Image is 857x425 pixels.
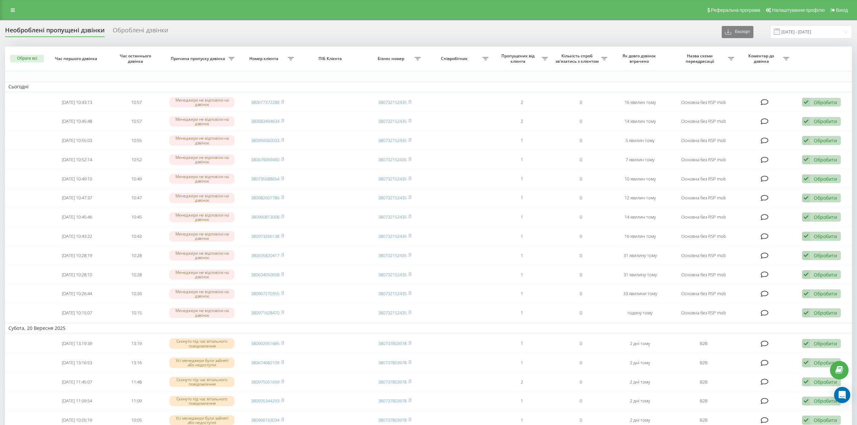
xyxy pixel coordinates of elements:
a: 380735588654 [251,176,279,182]
a: 380683494634 [251,118,279,124]
a: 380635820417 [251,252,279,258]
td: 10:57 [107,93,166,111]
td: Основна без RSP mob [670,227,738,245]
div: Менеджери не відповіли на дзвінок [169,193,234,203]
td: 10 хвилин тому [611,170,670,188]
span: Коментар до дзвінка [741,53,783,64]
td: 12 хвилин тому [611,189,670,207]
td: [DATE] 11:45:07 [48,373,107,391]
td: [DATE] 13:19:39 [48,335,107,352]
td: 11:48 [107,373,166,391]
td: 0 [551,266,611,284]
td: Основна без RSP mob [670,112,738,130]
a: 380732152435 [378,176,407,182]
div: Усі менеджери були зайняті або недоступні [169,358,234,368]
td: 0 [551,335,611,352]
td: 10:26 [107,285,166,303]
a: 380732152435 [378,195,407,201]
td: 1 [492,208,551,226]
span: Час останнього дзвінка [113,53,160,64]
td: 0 [551,373,611,391]
td: В2В [670,392,738,410]
a: 380732152435 [378,99,407,105]
td: В2В [670,354,738,372]
td: В2В [670,373,738,391]
td: 10:55 [107,132,166,149]
td: [DATE] 10:28:19 [48,247,107,264]
span: Пропущених від клієнта [495,53,542,64]
a: 380732152435 [378,272,407,278]
td: 10:47 [107,189,166,207]
td: 0 [551,354,611,372]
div: Обробити [814,360,837,366]
td: [DATE] 10:52:14 [48,151,107,169]
td: [DATE] 10:15:07 [48,304,107,322]
div: Обробити [814,157,837,163]
td: 1 [492,189,551,207]
td: Основна без RSP mob [670,247,738,264]
td: Основна без RSP mob [670,304,738,322]
div: Менеджери не відповіли на дзвінок [169,135,234,145]
td: 0 [551,189,611,207]
div: Обробити [814,176,837,182]
div: Обробити [814,340,837,347]
td: 2 дні тому [611,335,670,352]
td: 10:45 [107,208,166,226]
div: Менеджери не відповіли на дзвінок [169,308,234,318]
td: 31 хвилину тому [611,266,670,284]
a: 380732152435 [378,233,407,239]
td: 0 [551,151,611,169]
a: 380960813008 [251,214,279,220]
td: 1 [492,266,551,284]
td: 1 [492,285,551,303]
a: 380982607786 [251,195,279,201]
td: Основна без RSP mob [670,285,738,303]
td: 2 дні тому [611,373,670,391]
td: 13:19 [107,335,166,352]
td: 1 [492,170,551,188]
a: 380732152435 [378,290,407,296]
td: [DATE] 10:55:03 [48,132,107,149]
td: 5 хвилин тому [611,132,670,149]
td: 2 [492,93,551,111]
td: годину тому [611,304,670,322]
td: 1 [492,335,551,352]
td: 0 [551,112,611,130]
td: [DATE] 10:26:44 [48,285,107,303]
div: Менеджери не відповіли на дзвінок [169,154,234,165]
td: 0 [551,132,611,149]
span: Налаштування профілю [772,7,825,13]
td: Основна без RSP mob [670,132,738,149]
a: 380992651685 [251,340,279,346]
td: В2В [670,335,738,352]
td: 1 [492,227,551,245]
a: 380732152435 [378,118,407,124]
td: Основна без RSP mob [670,189,738,207]
div: Оброблені дзвінки [113,27,168,37]
a: 380971628470 [251,310,279,316]
div: Менеджери не відповіли на дзвінок [169,116,234,126]
span: Причина пропуску дзвінка [169,56,228,61]
span: Назва схеми переадресації [673,53,728,64]
td: [DATE] 10:45:48 [48,112,107,130]
td: Сьогодні [5,82,852,92]
td: 10:28 [107,266,166,284]
div: Менеджери не відповіли на дзвінок [169,250,234,260]
a: 380732152435 [378,310,407,316]
td: 10:57 [107,112,166,130]
td: Основна без RSP mob [670,266,738,284]
td: 16 хвилин тому [611,227,670,245]
div: Менеджери не відповіли на дзвінок [169,270,234,280]
a: 380732152435 [378,214,407,220]
div: Менеджери не відповіли на дзвінок [169,97,234,107]
a: 380935344293 [251,398,279,404]
div: Скинуто під час вітального повідомлення [169,338,234,348]
td: 2 дні тому [611,392,670,410]
a: 380674682109 [251,360,279,366]
a: 380967270355 [251,290,279,296]
td: Субота, 20 Вересня 2025 [5,323,852,333]
div: Обробити [814,398,837,404]
td: [DATE] 10:43:22 [48,227,107,245]
a: 380732152435 [378,137,407,143]
div: Обробити [814,310,837,316]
